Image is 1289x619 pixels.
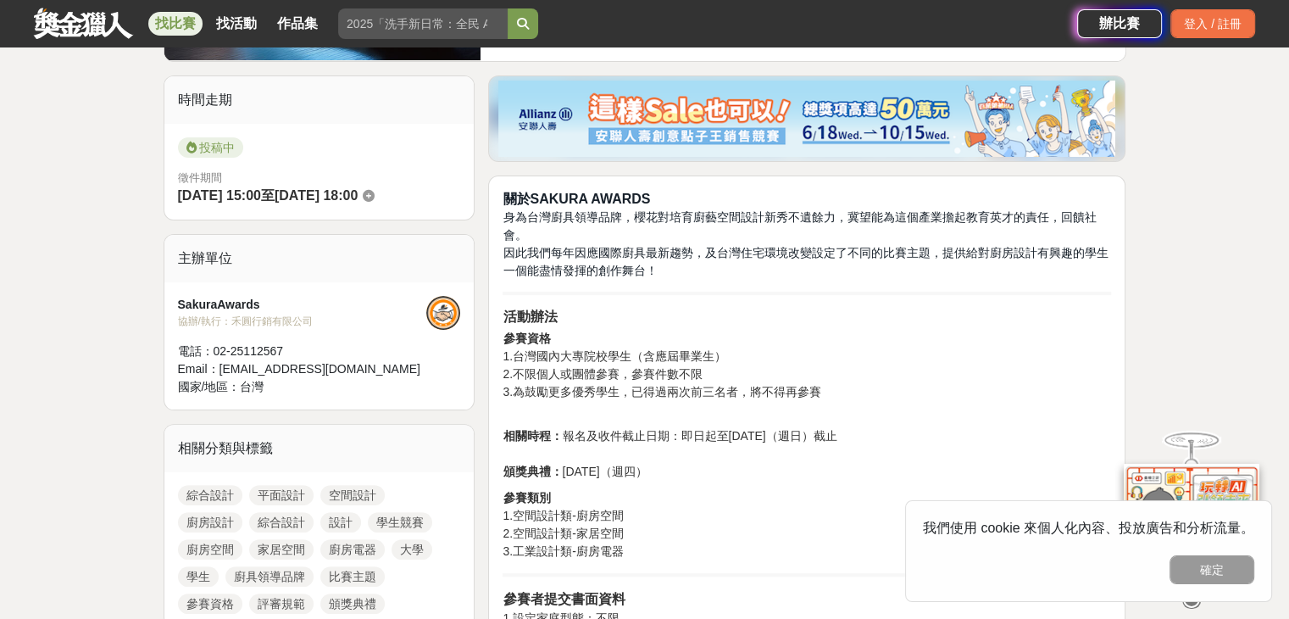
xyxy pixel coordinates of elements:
a: 參賽資格 [178,594,242,614]
p: 報名及收件截止日期：即日起至[DATE]（週日）截止 [DATE]（週四） [503,427,1111,481]
strong: 相關時程： [503,429,562,443]
img: d2146d9a-e6f6-4337-9592-8cefde37ba6b.png [1124,457,1259,570]
span: 我們使用 cookie 來個人化內容、投放廣告和分析流量。 [923,521,1254,535]
div: 登入 / 註冊 [1170,9,1255,38]
a: 家居空間 [249,539,314,560]
strong: 參賽類別 [503,491,550,505]
strong: 活動辦法 [503,309,557,324]
span: [DATE] 15:00 [178,188,261,203]
a: 綜合設計 [178,485,242,505]
a: 學生 [178,566,219,587]
div: 時間走期 [164,76,475,124]
a: 大學 [392,539,432,560]
span: 國家/地區： [178,380,241,393]
a: 空間設計 [320,485,385,505]
a: 比賽主題 [320,566,385,587]
a: 找比賽 [148,12,203,36]
a: 作品集 [270,12,325,36]
strong: 關於SAKURA AWARDS [503,192,650,206]
a: 學生競賽 [368,512,432,533]
a: 綜合設計 [249,512,314,533]
a: 廚房設計 [178,512,242,533]
a: 平面設計 [249,485,314,505]
a: 設計 [320,512,361,533]
div: 相關分類與標籤 [164,425,475,472]
span: [DATE] 18:00 [275,188,358,203]
span: 投稿中 [178,137,243,158]
a: 辦比賽 [1077,9,1162,38]
a: 廚房空間 [178,539,242,560]
button: 確定 [1170,555,1254,584]
strong: 頒獎典禮： [503,465,562,478]
p: 1.台灣國內大專院校學生（含應屆畢業生） 2.不限個人或團體參賽，參賽件數不限 3.為鼓勵更多優秀學生，已得過兩次前三名者，將不得再參賽 [503,330,1111,419]
div: Email： [EMAIL_ADDRESS][DOMAIN_NAME] [178,360,427,378]
div: 電話： 02-25112567 [178,343,427,360]
a: 廚房電器 [320,539,385,560]
div: SakuraAwards [178,296,427,314]
div: 協辦/執行： 禾圓行銷有限公司 [178,314,427,329]
img: dcc59076-91c0-4acb-9c6b-a1d413182f46.png [498,81,1115,157]
p: 1.空間設計類-廚房空間 2.空間設計類-家居空間 3.工業設計類-廚房電器 [503,489,1111,560]
div: 主辦單位 [164,235,475,282]
a: 評審規範 [249,594,314,614]
span: 身為台灣廚具領導品牌，櫻花對培育廚藝空間設計新秀不遺餘力，冀望能為這個產業擔起教育英才的責任，回饋社會。 [503,210,1096,242]
span: 徵件期間 [178,171,222,184]
strong: 參賽資格 [503,332,550,345]
a: 廚具領導品牌 [225,566,314,587]
span: 因此我們每年因應國際廚具最新趨勢，及台灣住宅環境改變設定了不同的比賽主題，提供給對廚房設計有興趣的學生一個能盡情發揮的創作舞台！ [503,246,1108,277]
a: 頒獎典禮 [320,594,385,614]
span: 台灣 [240,380,264,393]
a: 找活動 [209,12,264,36]
input: 2025「洗手新日常：全民 ALL IN」洗手歌全台徵選 [338,8,508,39]
strong: 參賽者提交書面資料 [503,592,625,606]
span: 至 [261,188,275,203]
